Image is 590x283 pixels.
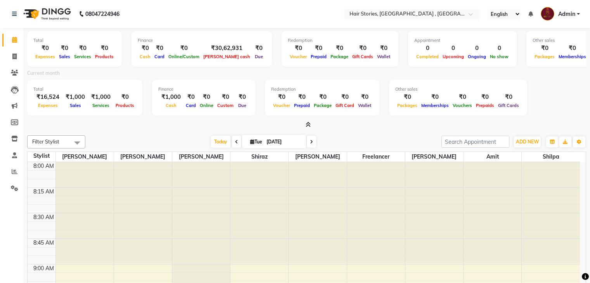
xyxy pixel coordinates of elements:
[57,54,72,59] span: Sales
[230,152,288,162] span: Shiraz
[375,54,392,59] span: Wallet
[488,54,510,59] span: No show
[252,44,266,53] div: ₹0
[56,152,114,162] span: [PERSON_NAME]
[164,103,178,108] span: Cash
[496,93,521,102] div: ₹0
[514,136,541,147] button: ADD NEW
[516,139,539,145] span: ADD NEW
[235,93,249,102] div: ₹0
[33,54,57,59] span: Expenses
[271,93,292,102] div: ₹0
[201,44,252,53] div: ₹30,62,931
[152,54,166,59] span: Card
[32,264,55,273] div: 9:00 AM
[557,54,588,59] span: Memberships
[36,103,60,108] span: Expenses
[312,103,334,108] span: Package
[172,152,230,162] span: [PERSON_NAME]
[93,54,116,59] span: Products
[72,54,93,59] span: Services
[201,54,252,59] span: [PERSON_NAME] cash
[85,3,119,25] b: 08047224946
[557,44,588,53] div: ₹0
[466,54,488,59] span: Ongoing
[329,54,350,59] span: Package
[533,44,557,53] div: ₹0
[215,93,235,102] div: ₹0
[57,44,72,53] div: ₹0
[541,7,554,21] img: Admin
[419,93,451,102] div: ₹0
[90,103,111,108] span: Services
[395,103,419,108] span: Packages
[522,152,580,162] span: Shilpa
[441,54,466,59] span: Upcoming
[138,44,152,53] div: ₹0
[211,136,230,148] span: Today
[451,103,474,108] span: Vouchers
[114,93,136,102] div: ₹0
[138,37,266,44] div: Finance
[198,93,215,102] div: ₹0
[72,44,93,53] div: ₹0
[264,136,303,148] input: 2025-09-02
[309,44,329,53] div: ₹0
[33,44,57,53] div: ₹0
[288,44,309,53] div: ₹0
[414,44,441,53] div: 0
[533,54,557,59] span: Packages
[32,138,59,145] span: Filter Stylist
[292,103,312,108] span: Prepaid
[488,44,510,53] div: 0
[405,152,463,162] span: [PERSON_NAME]
[27,70,60,77] label: Current month
[350,44,375,53] div: ₹0
[414,37,510,44] div: Appointment
[33,37,116,44] div: Total
[166,44,201,53] div: ₹0
[248,139,264,145] span: Tue
[464,152,521,162] span: Amit
[32,162,55,170] div: 8:00 AM
[33,86,136,93] div: Total
[62,93,88,102] div: ₹1,000
[32,213,55,221] div: 8:30 AM
[350,54,375,59] span: Gift Cards
[474,103,496,108] span: Prepaids
[395,93,419,102] div: ₹0
[347,152,405,162] span: Freelancer
[271,86,373,93] div: Redemption
[496,103,521,108] span: Gift Cards
[395,86,521,93] div: Other sales
[289,152,346,162] span: [PERSON_NAME]
[474,93,496,102] div: ₹0
[414,54,441,59] span: Completed
[198,103,215,108] span: Online
[451,93,474,102] div: ₹0
[184,103,198,108] span: Card
[114,103,136,108] span: Products
[441,136,509,148] input: Search Appointment
[356,93,373,102] div: ₹0
[88,93,114,102] div: ₹1,000
[375,44,392,53] div: ₹0
[68,103,83,108] span: Sales
[33,93,62,102] div: ₹16,524
[329,44,350,53] div: ₹0
[271,103,292,108] span: Voucher
[288,54,309,59] span: Voucher
[312,93,334,102] div: ₹0
[158,93,184,102] div: ₹1,000
[292,93,312,102] div: ₹0
[138,54,152,59] span: Cash
[441,44,466,53] div: 0
[334,103,356,108] span: Gift Card
[152,44,166,53] div: ₹0
[184,93,198,102] div: ₹0
[558,10,575,18] span: Admin
[236,103,248,108] span: Due
[114,152,172,162] span: [PERSON_NAME]
[419,103,451,108] span: Memberships
[93,44,116,53] div: ₹0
